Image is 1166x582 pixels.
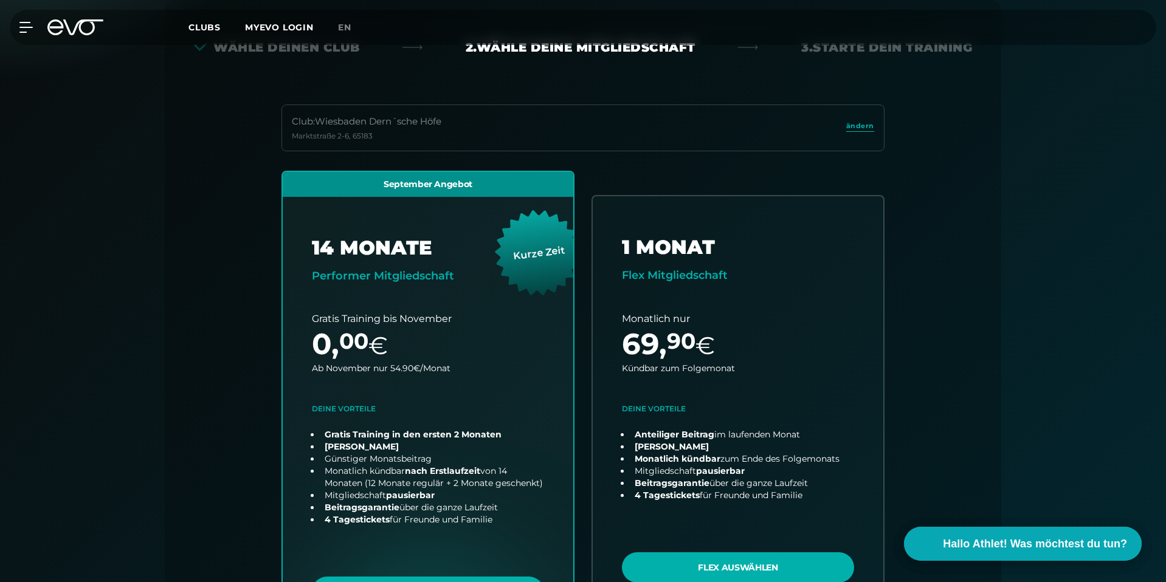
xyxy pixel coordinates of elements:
a: MYEVO LOGIN [245,22,314,33]
a: Clubs [188,21,245,33]
a: ändern [846,121,874,135]
span: Hallo Athlet! Was möchtest du tun? [943,536,1127,552]
span: Clubs [188,22,221,33]
a: en [338,21,366,35]
button: Hallo Athlet! Was möchtest du tun? [904,527,1142,561]
span: en [338,22,351,33]
div: Club : Wiesbaden Dern´sche Höfe [292,115,441,129]
span: ändern [846,121,874,131]
div: Marktstraße 2-6 , 65183 [292,131,441,141]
